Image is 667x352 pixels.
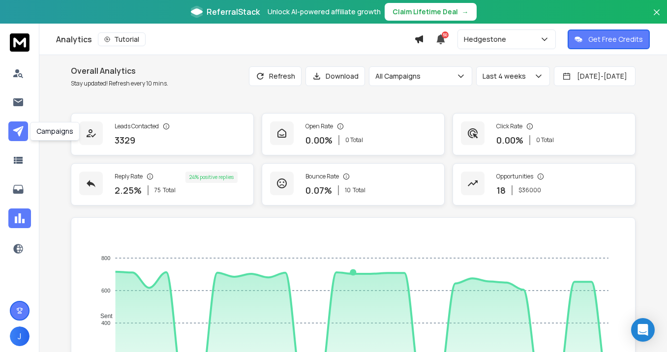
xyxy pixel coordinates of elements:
span: ReferralStack [207,6,260,18]
button: J [10,326,30,346]
button: Tutorial [98,32,146,46]
p: Unlock AI-powered affiliate growth [268,7,381,17]
tspan: 800 [101,255,110,261]
button: Claim Lifetime Deal→ [385,3,477,21]
p: Last 4 weeks [483,71,530,81]
span: Total [163,186,176,194]
a: Click Rate0.00%0 Total [453,113,636,155]
button: Refresh [249,66,302,86]
div: Open Intercom Messenger [631,318,655,342]
span: 50 [442,31,449,38]
a: Open Rate0.00%0 Total [262,113,445,155]
p: Open Rate [305,122,333,130]
a: Leads Contacted3329 [71,113,254,155]
div: 24 % positive replies [185,172,238,183]
span: 10 [345,186,351,194]
tspan: 600 [101,288,110,293]
div: Analytics [56,32,414,46]
button: Close banner [650,6,663,29]
p: Download [326,71,359,81]
a: Bounce Rate0.07%10Total [262,163,445,205]
h1: Overall Analytics [71,65,168,77]
p: Opportunities [496,173,533,180]
p: Get Free Credits [588,34,643,44]
p: 0.00 % [305,133,333,147]
p: Click Rate [496,122,522,130]
p: 0.07 % [305,183,332,197]
span: Sent [93,313,113,320]
span: 75 [154,186,161,194]
button: Download [305,66,365,86]
p: 3329 [115,133,135,147]
p: Refresh [269,71,295,81]
p: 0 Total [345,136,363,144]
span: Total [353,186,365,194]
p: 2.25 % [115,183,142,197]
p: 0 Total [536,136,554,144]
tspan: 400 [101,320,110,326]
p: Leads Contacted [115,122,159,130]
p: $ 36000 [518,186,541,194]
p: 18 [496,183,506,197]
a: Reply Rate2.25%75Total24% positive replies [71,163,254,205]
p: Hedgestone [464,34,510,44]
p: Stay updated! Refresh every 10 mins. [71,80,168,88]
div: Campaigns [30,122,80,141]
span: → [462,7,469,17]
p: Reply Rate [115,173,143,180]
button: Get Free Credits [568,29,650,49]
p: 0.00 % [496,133,523,147]
button: [DATE]-[DATE] [554,66,636,86]
p: Bounce Rate [305,173,339,180]
a: Opportunities18$36000 [453,163,636,205]
p: All Campaigns [375,71,424,81]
